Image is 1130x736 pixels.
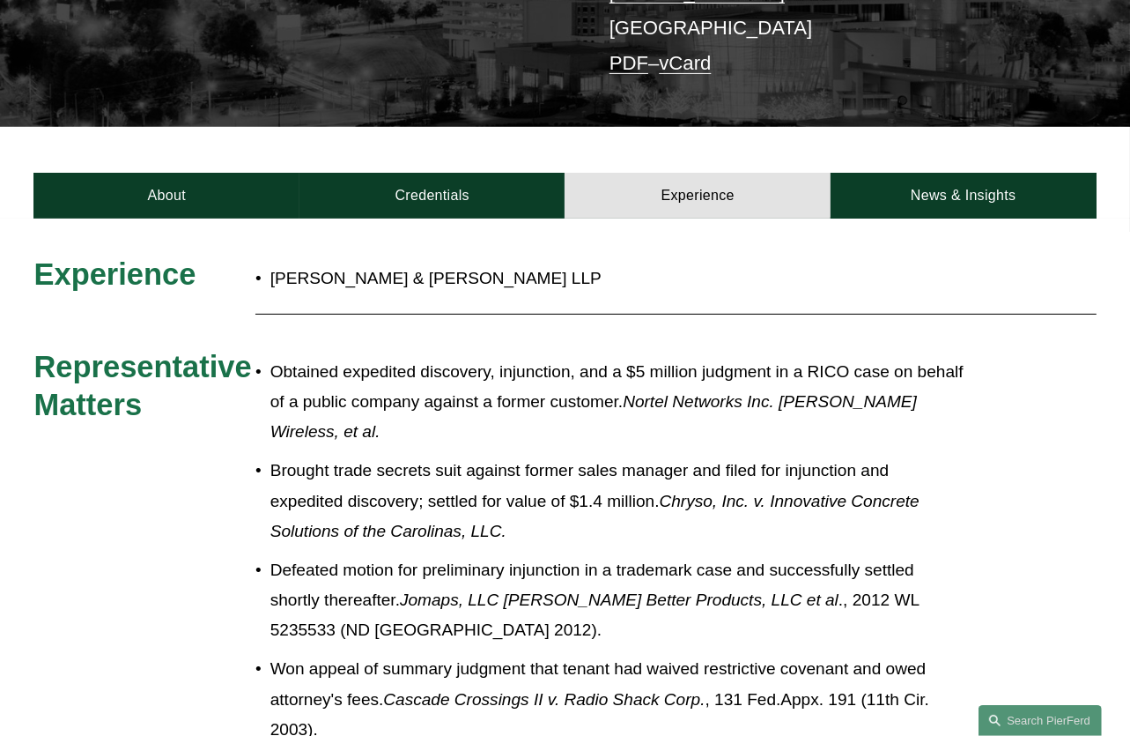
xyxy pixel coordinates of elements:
[609,52,648,74] a: PDF
[33,257,196,291] span: Experience
[565,173,831,219] a: Experience
[383,690,705,709] em: Cascade Crossings II v. Radio Shack Corp.
[270,492,924,540] em: Chryso, Inc. v. Innovative Concrete Solutions of the Carolinas, LLC.
[270,357,964,448] p: Obtained expedited discovery, injunction, and a $5 million judgment in a RICO case on behalf of a...
[33,350,260,421] span: Representative Matters
[979,705,1102,736] a: Search this site
[270,456,964,546] p: Brought trade secrets suit against former sales manager and filed for injunction and expedited di...
[659,52,711,74] a: vCard
[270,555,964,646] p: Defeated motion for preliminary injunction in a trademark case and successfully settled shortly t...
[400,591,838,609] em: Jomaps, LLC [PERSON_NAME] Better Products, LLC et al
[270,264,964,294] p: [PERSON_NAME] & [PERSON_NAME] LLP
[33,173,299,219] a: About
[299,173,565,219] a: Credentials
[831,173,1097,219] a: News & Insights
